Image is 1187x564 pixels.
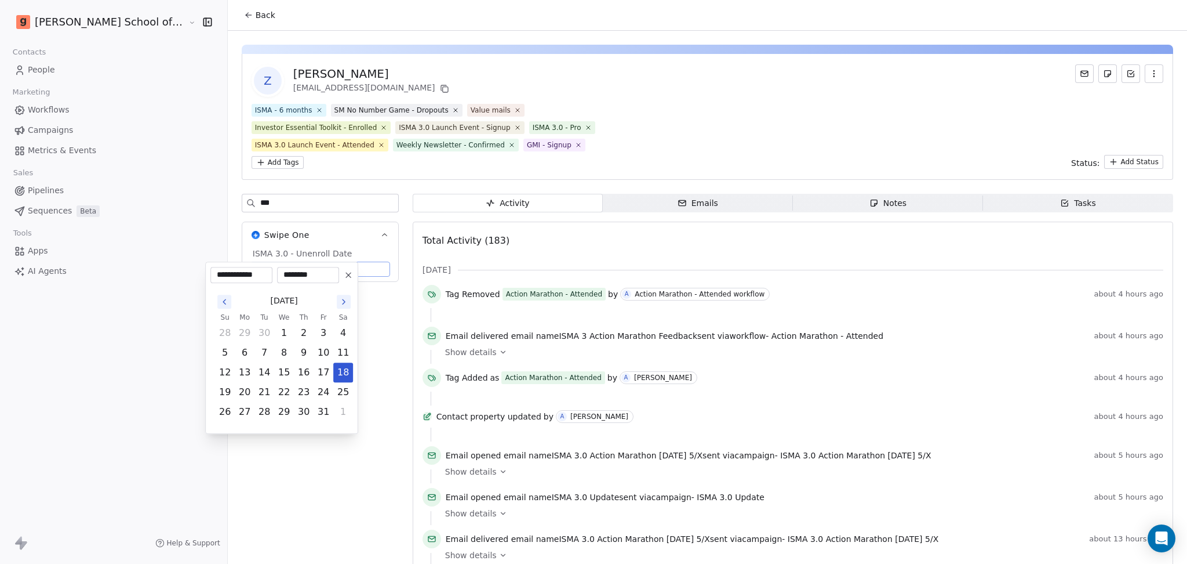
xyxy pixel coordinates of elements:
[270,295,297,307] span: [DATE]
[217,295,231,309] button: Go to the Previous Month
[333,312,353,323] th: Saturday
[275,383,293,402] button: Wednesday, October 22nd, 2025
[337,295,351,309] button: Go to the Next Month
[314,363,333,382] button: Friday, October 17th, 2025
[255,403,274,421] button: Tuesday, October 28th, 2025
[275,324,293,342] button: Wednesday, October 1st, 2025
[255,383,274,402] button: Tuesday, October 21st, 2025
[334,344,352,362] button: Saturday, October 11th, 2025
[215,312,235,323] th: Sunday
[314,324,333,342] button: Friday, October 3rd, 2025
[275,403,293,421] button: Wednesday, October 29th, 2025
[294,312,314,323] th: Thursday
[294,383,313,402] button: Thursday, October 23rd, 2025
[215,312,353,422] table: October 2025
[314,312,333,323] th: Friday
[275,363,293,382] button: Wednesday, October 15th, 2025
[255,324,274,342] button: Tuesday, September 30th, 2025
[216,363,234,382] button: Sunday, October 12th, 2025
[235,324,254,342] button: Monday, September 29th, 2025
[235,403,254,421] button: Monday, October 27th, 2025
[334,383,352,402] button: Saturday, October 25th, 2025
[216,383,234,402] button: Sunday, October 19th, 2025
[334,363,352,382] button: Saturday, October 18th, 2025, selected
[275,344,293,362] button: Wednesday, October 8th, 2025
[294,324,313,342] button: Thursday, October 2nd, 2025
[334,403,352,421] button: Saturday, November 1st, 2025
[314,344,333,362] button: Friday, October 10th, 2025
[216,344,234,362] button: Sunday, October 5th, 2025
[235,312,254,323] th: Monday
[235,344,254,362] button: Monday, October 6th, 2025
[235,363,254,382] button: Monday, October 13th, 2025
[216,403,234,421] button: Sunday, October 26th, 2025
[255,344,274,362] button: Tuesday, October 7th, 2025
[255,363,274,382] button: Tuesday, October 14th, 2025
[294,344,313,362] button: Thursday, October 9th, 2025
[254,312,274,323] th: Tuesday
[294,403,313,421] button: Thursday, October 30th, 2025
[274,312,294,323] th: Wednesday
[235,383,254,402] button: Monday, October 20th, 2025
[294,363,313,382] button: Thursday, October 16th, 2025
[314,403,333,421] button: Friday, October 31st, 2025
[216,324,234,342] button: Sunday, September 28th, 2025
[334,324,352,342] button: Saturday, October 4th, 2025
[314,383,333,402] button: Friday, October 24th, 2025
